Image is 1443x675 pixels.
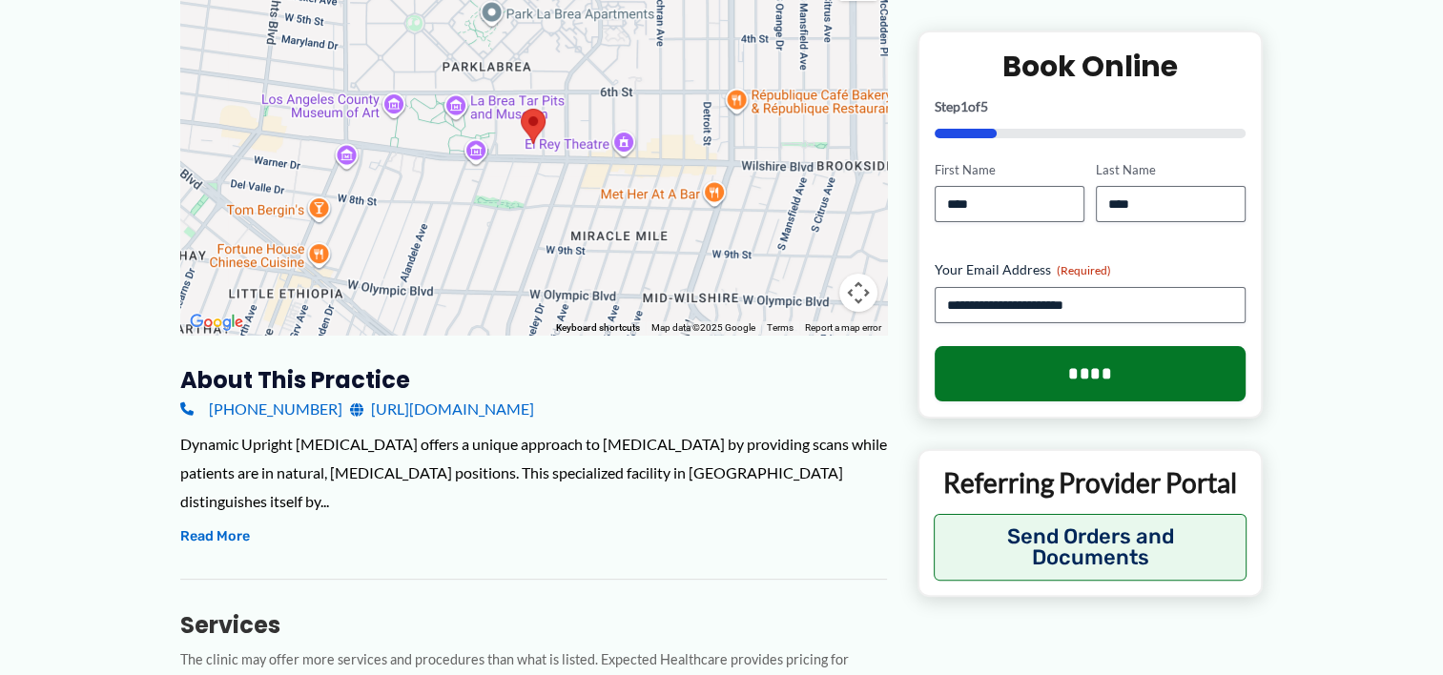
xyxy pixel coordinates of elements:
span: 5 [980,98,988,114]
button: Read More [180,525,250,548]
a: Terms (opens in new tab) [767,322,794,333]
h3: Services [180,610,887,640]
div: Dynamic Upright [MEDICAL_DATA] offers a unique approach to [MEDICAL_DATA] by providing scans whil... [180,430,887,515]
p: Referring Provider Portal [934,466,1247,501]
h2: Book Online [935,48,1247,85]
label: Your Email Address [935,261,1247,280]
button: Map camera controls [839,274,877,312]
h3: About this practice [180,365,887,395]
span: Map data ©2025 Google [651,322,755,333]
p: Step of [935,100,1247,113]
a: Open this area in Google Maps (opens a new window) [185,310,248,335]
label: First Name [935,161,1084,179]
button: Send Orders and Documents [934,515,1247,582]
a: [PHONE_NUMBER] [180,395,342,423]
span: (Required) [1057,264,1111,278]
button: Keyboard shortcuts [556,321,640,335]
img: Google [185,310,248,335]
span: 1 [960,98,968,114]
a: Report a map error [805,322,881,333]
label: Last Name [1096,161,1246,179]
a: [URL][DOMAIN_NAME] [350,395,534,423]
